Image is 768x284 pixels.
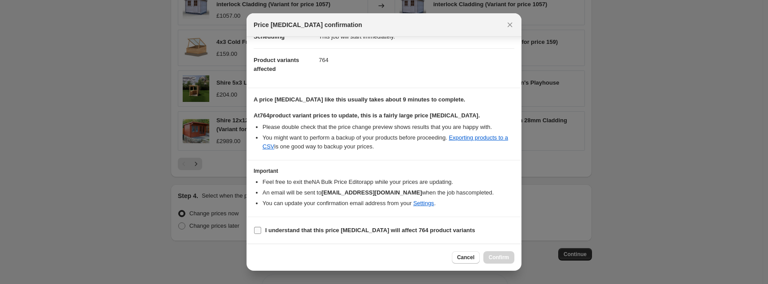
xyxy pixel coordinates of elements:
[265,227,475,233] b: I understand that this price [MEDICAL_DATA] will affect 764 product variants
[457,254,474,261] span: Cancel
[254,20,362,29] span: Price [MEDICAL_DATA] confirmation
[263,178,514,187] li: Feel free to exit the NA Bulk Price Editor app while your prices are updating.
[263,133,514,151] li: You might want to perform a backup of your products before proceeding. is one good way to backup ...
[263,199,514,208] li: You can update your confirmation email address from your .
[504,19,516,31] button: Close
[254,167,514,175] h3: Important
[254,96,465,103] b: A price [MEDICAL_DATA] like this usually takes about 9 minutes to complete.
[321,189,422,196] b: [EMAIL_ADDRESS][DOMAIN_NAME]
[263,134,508,150] a: Exporting products to a CSV
[254,33,285,40] span: Scheduling
[319,48,514,72] dd: 764
[413,200,434,206] a: Settings
[319,25,514,48] dd: This job will start immediately.
[254,57,299,72] span: Product variants affected
[263,123,514,132] li: Please double check that the price change preview shows results that you are happy with.
[254,112,480,119] b: At 764 product variant prices to update, this is a fairly large price [MEDICAL_DATA].
[263,188,514,197] li: An email will be sent to when the job has completed .
[452,251,480,264] button: Cancel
